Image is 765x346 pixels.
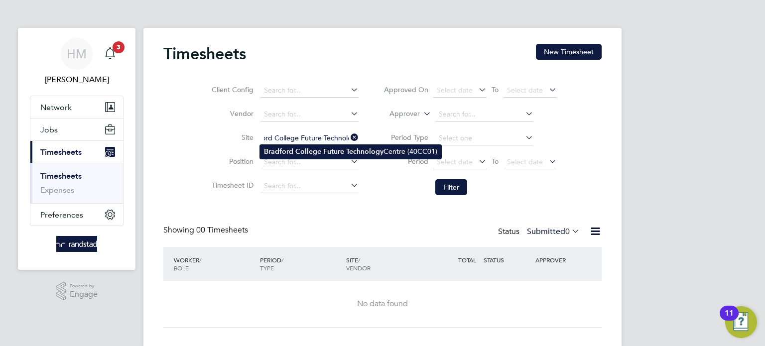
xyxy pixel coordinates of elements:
[40,171,82,181] a: Timesheets
[260,264,274,272] span: TYPE
[725,313,734,326] div: 11
[346,147,383,156] b: Technology
[383,157,428,166] label: Period
[100,38,120,70] a: 3
[260,108,359,121] input: Search for...
[171,251,257,277] div: WORKER
[533,251,585,269] div: APPROVER
[489,83,502,96] span: To
[264,147,293,156] b: Bradford
[435,108,533,121] input: Search for...
[30,118,123,140] button: Jobs
[173,299,592,309] div: No data found
[30,163,123,203] div: Timesheets
[383,85,428,94] label: Approved On
[295,147,321,156] b: College
[199,256,201,264] span: /
[40,147,82,157] span: Timesheets
[458,256,476,264] span: TOTAL
[56,282,98,301] a: Powered byEngage
[30,74,124,86] span: Hannah Mitchell
[163,225,250,235] div: Showing
[30,38,124,86] a: HM[PERSON_NAME]
[489,155,502,168] span: To
[209,133,254,142] label: Site
[18,28,135,270] nav: Main navigation
[358,256,360,264] span: /
[260,179,359,193] input: Search for...
[209,157,254,166] label: Position
[40,210,83,220] span: Preferences
[174,264,189,272] span: ROLE
[30,204,123,226] button: Preferences
[70,282,98,290] span: Powered by
[56,236,98,252] img: randstad-logo-retina.png
[163,44,246,64] h2: Timesheets
[435,131,533,145] input: Select one
[281,256,283,264] span: /
[30,96,123,118] button: Network
[209,109,254,118] label: Vendor
[113,41,125,53] span: 3
[260,145,441,158] li: Centre (40CC01)
[481,251,533,269] div: STATUS
[437,86,473,95] span: Select date
[375,109,420,119] label: Approver
[725,306,757,338] button: Open Resource Center, 11 new notifications
[40,125,58,134] span: Jobs
[209,85,254,94] label: Client Config
[437,157,473,166] span: Select date
[383,133,428,142] label: Period Type
[498,225,582,239] div: Status
[40,185,74,195] a: Expenses
[565,227,570,236] span: 0
[435,179,467,195] button: Filter
[344,251,430,277] div: SITE
[67,47,87,60] span: HM
[209,181,254,190] label: Timesheet ID
[527,227,580,236] label: Submitted
[196,225,248,235] span: 00 Timesheets
[507,86,543,95] span: Select date
[260,155,359,169] input: Search for...
[507,157,543,166] span: Select date
[323,147,344,156] b: Future
[257,251,344,277] div: PERIOD
[70,290,98,299] span: Engage
[260,84,359,98] input: Search for...
[30,236,124,252] a: Go to home page
[536,44,602,60] button: New Timesheet
[346,264,371,272] span: VENDOR
[30,141,123,163] button: Timesheets
[260,131,359,145] input: Search for...
[40,103,72,112] span: Network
